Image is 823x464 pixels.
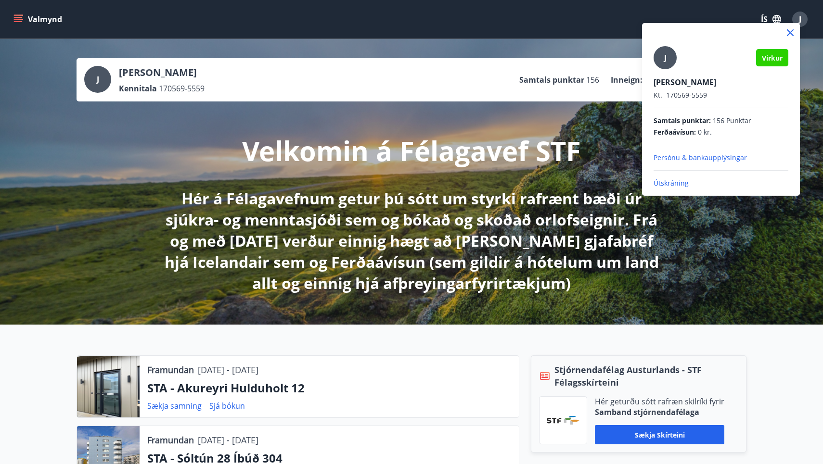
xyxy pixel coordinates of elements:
[654,90,662,100] span: Kt.
[654,153,788,163] p: Persónu & bankaupplýsingar
[654,90,788,100] p: 170569-5559
[654,127,696,137] span: Ferðaávísun :
[698,127,712,137] span: 0 kr.
[713,116,751,125] span: 156 Punktar
[654,178,788,188] p: Útskráning
[654,116,711,125] span: Samtals punktar :
[664,52,667,63] span: J
[654,77,788,88] p: [PERSON_NAME]
[762,53,783,63] span: Virkur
